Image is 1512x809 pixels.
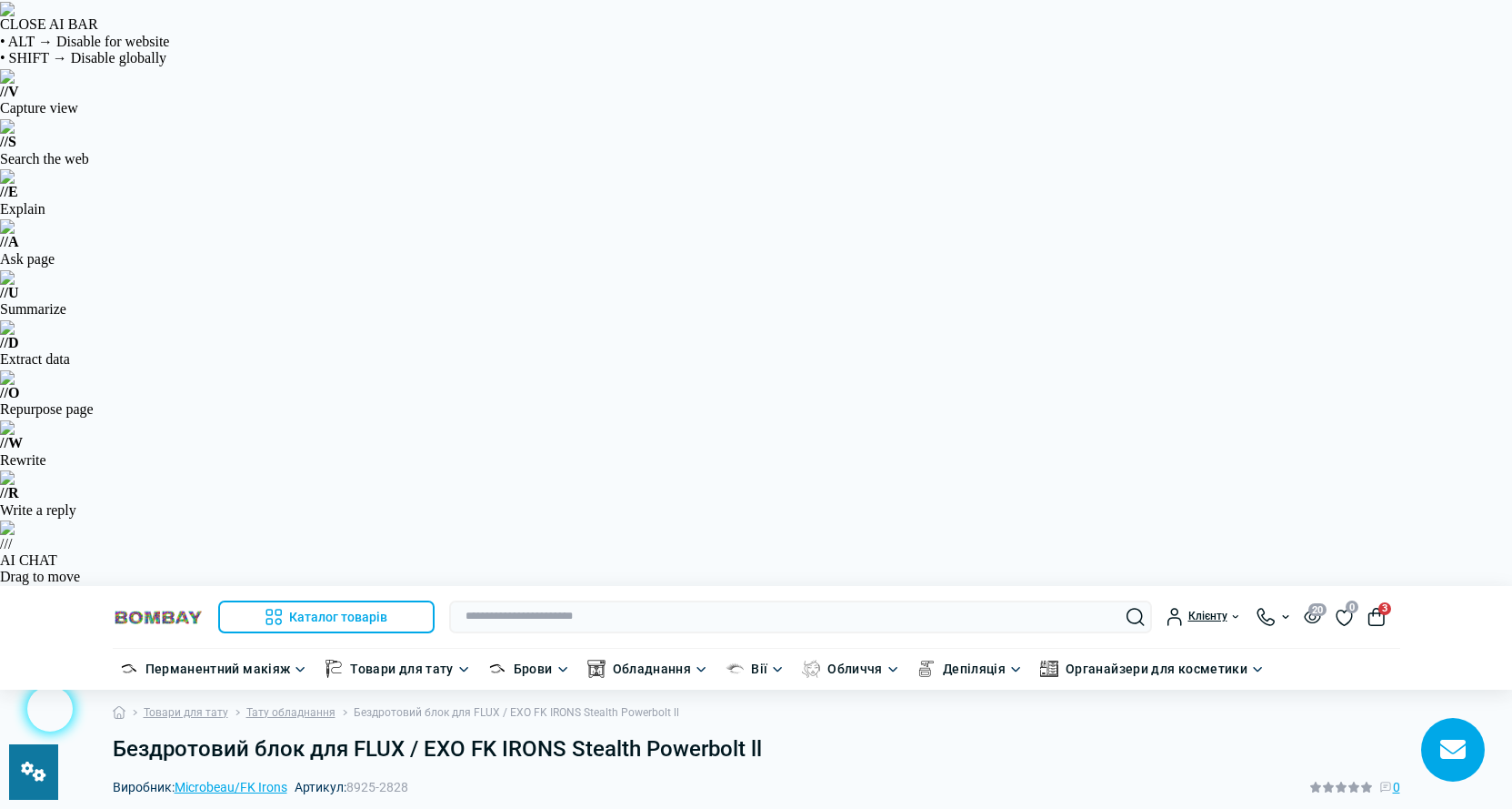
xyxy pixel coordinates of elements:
[917,660,936,678] img: Депіляція
[1066,659,1247,679] a: Органайзери для косметики
[145,659,291,679] a: Перманентний макіяж
[1346,601,1358,613] span: 0
[120,660,138,678] img: Перманентний макіяж
[113,609,204,626] img: BOMBAY
[613,659,692,679] a: Обладнання
[175,780,287,794] a: Microbeau/FK Irons
[514,659,553,679] a: Брови
[1040,660,1058,678] img: Органайзери для косметики
[1336,606,1353,626] a: 0
[144,704,228,722] a: Товари для тату
[488,660,506,678] img: Брови
[1367,608,1386,626] button: 3
[587,660,606,678] img: Обладнання
[1308,603,1327,616] span: 20
[218,601,435,633] button: Каталог товарів
[113,736,1400,763] h1: Бездротовий блок для FLUX / EXO FK IRONS Stealth Powerbolt ll
[751,659,767,679] a: Вії
[1378,602,1391,615] span: 3
[726,660,744,678] img: Вії
[325,660,343,678] img: Товари для тату
[295,781,408,794] span: Артикул:
[1393,777,1400,797] span: 0
[246,704,335,722] a: Тату обладнання
[802,660,820,678] img: Обличчя
[943,659,1006,679] a: Депіляція
[350,659,453,679] a: Товари для тату
[113,690,1400,736] nav: breadcrumb
[1304,609,1321,624] button: 20
[827,659,883,679] a: Обличчя
[1126,608,1145,626] button: Search
[335,704,679,722] li: Бездротовий блок для FLUX / EXO FK IRONS Stealth Powerbolt ll
[346,780,408,794] span: 8925-2828
[113,781,287,794] span: Виробник:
